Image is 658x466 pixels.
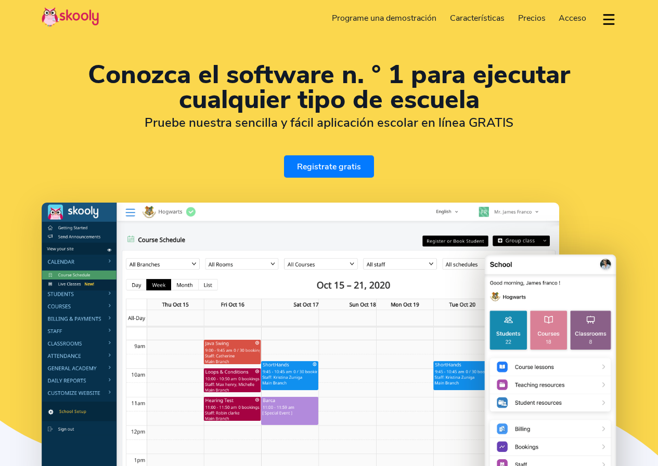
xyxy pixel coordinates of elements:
button: dropdown menu [601,7,616,31]
h2: Pruebe nuestra sencilla y fácil aplicación escolar en línea GRATIS [42,115,616,130]
img: Skooly [42,7,99,27]
a: Características [443,10,511,26]
a: Programe una demostración [326,10,444,26]
span: Acceso [559,12,586,24]
span: Precios [518,12,546,24]
a: Acceso [552,10,593,26]
h1: Conozca el software n. ° 1 para ejecutar cualquier tipo de escuela [42,62,616,112]
a: Registrate gratis [284,155,374,178]
a: Precios [511,10,552,26]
